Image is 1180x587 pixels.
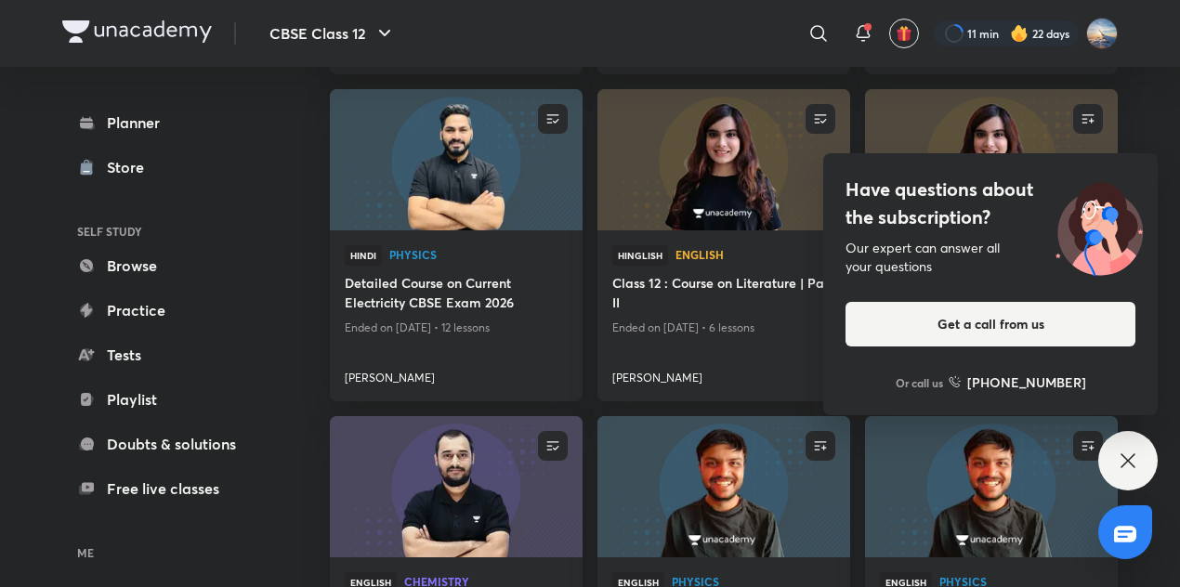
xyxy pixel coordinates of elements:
[595,88,852,232] img: new-thumbnail
[62,104,278,141] a: Planner
[62,381,278,418] a: Playlist
[939,576,1103,587] span: Physics
[62,20,212,47] a: Company Logo
[345,316,568,340] p: Ended on [DATE] • 12 lessons
[330,416,583,557] a: new-thumbnail
[258,15,407,52] button: CBSE Class 12
[62,470,278,507] a: Free live classes
[967,372,1086,392] h6: [PHONE_NUMBER]
[896,25,912,42] img: avatar
[612,273,835,316] a: Class 12 : Course on Literature | Part II
[107,156,155,178] div: Store
[846,302,1135,346] button: Get a call from us
[327,88,584,232] img: new-thumbnail
[846,239,1135,276] div: Our expert can answer all your questions
[389,249,568,262] a: Physics
[846,176,1135,231] h4: Have questions about the subscription?
[865,89,1118,230] a: new-thumbnail
[595,415,852,559] img: new-thumbnail
[345,245,382,266] span: Hindi
[1086,18,1118,49] img: Arihant kumar
[62,292,278,329] a: Practice
[865,416,1118,557] a: new-thumbnail
[949,372,1086,392] a: [PHONE_NUMBER]
[404,576,568,587] span: Chemistry
[62,425,278,463] a: Doubts & solutions
[345,273,568,316] a: Detailed Course on Current Electricity CBSE Exam 2026
[862,415,1120,559] img: new-thumbnail
[675,249,835,262] a: English
[62,336,278,373] a: Tests
[597,89,850,230] a: new-thumbnail
[62,537,278,568] h6: ME
[330,89,583,230] a: new-thumbnail
[389,249,568,260] span: Physics
[1010,24,1029,43] img: streak
[672,576,835,587] span: Physics
[612,362,835,386] a: [PERSON_NAME]
[345,362,568,386] a: [PERSON_NAME]
[62,215,278,247] h6: SELF STUDY
[327,415,584,559] img: new-thumbnail
[1041,176,1158,276] img: ttu_illustration_new.svg
[896,374,943,391] p: Or call us
[612,245,668,266] span: Hinglish
[612,316,835,340] p: Ended on [DATE] • 6 lessons
[889,19,919,48] button: avatar
[62,20,212,43] img: Company Logo
[62,149,278,186] a: Store
[62,247,278,284] a: Browse
[597,416,850,557] a: new-thumbnail
[675,249,835,260] span: English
